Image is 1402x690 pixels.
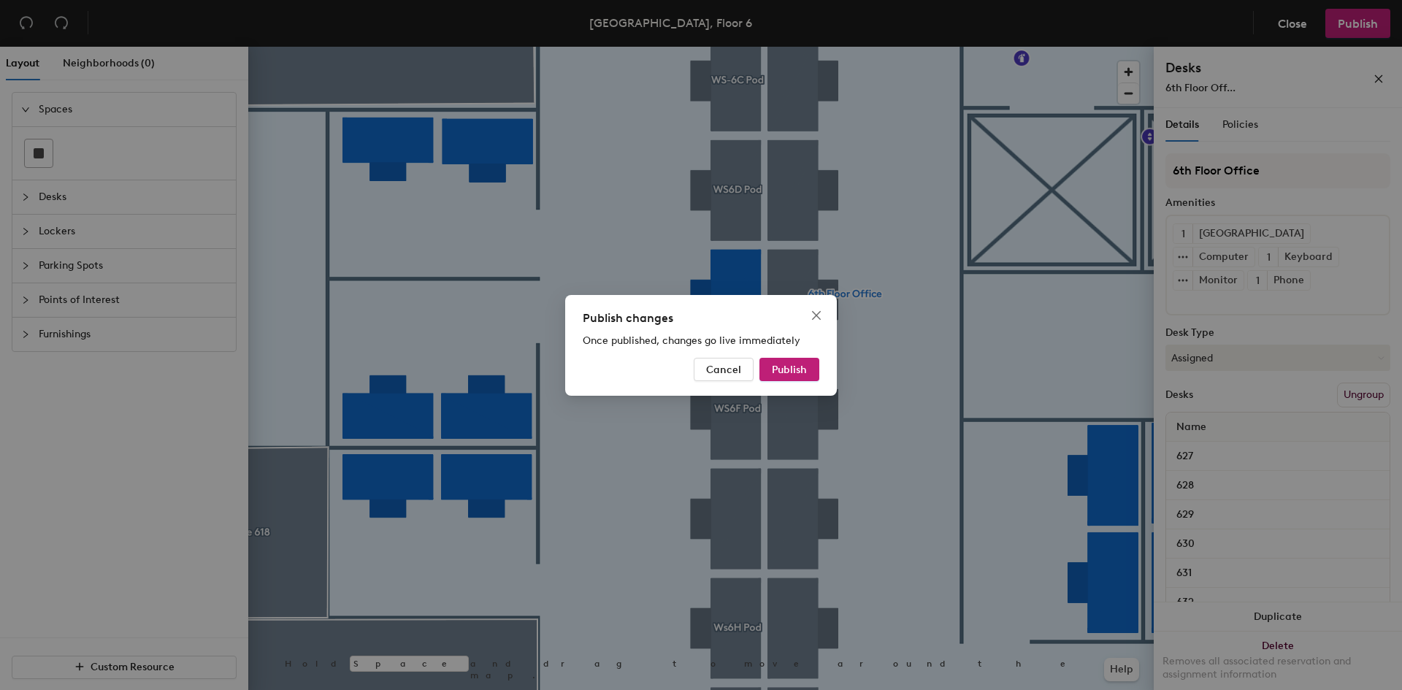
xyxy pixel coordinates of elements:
[694,358,754,381] button: Cancel
[583,310,819,327] div: Publish changes
[805,310,828,321] span: Close
[805,304,828,327] button: Close
[772,363,807,375] span: Publish
[759,358,819,381] button: Publish
[811,310,822,321] span: close
[583,334,800,347] span: Once published, changes go live immediately
[706,363,741,375] span: Cancel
